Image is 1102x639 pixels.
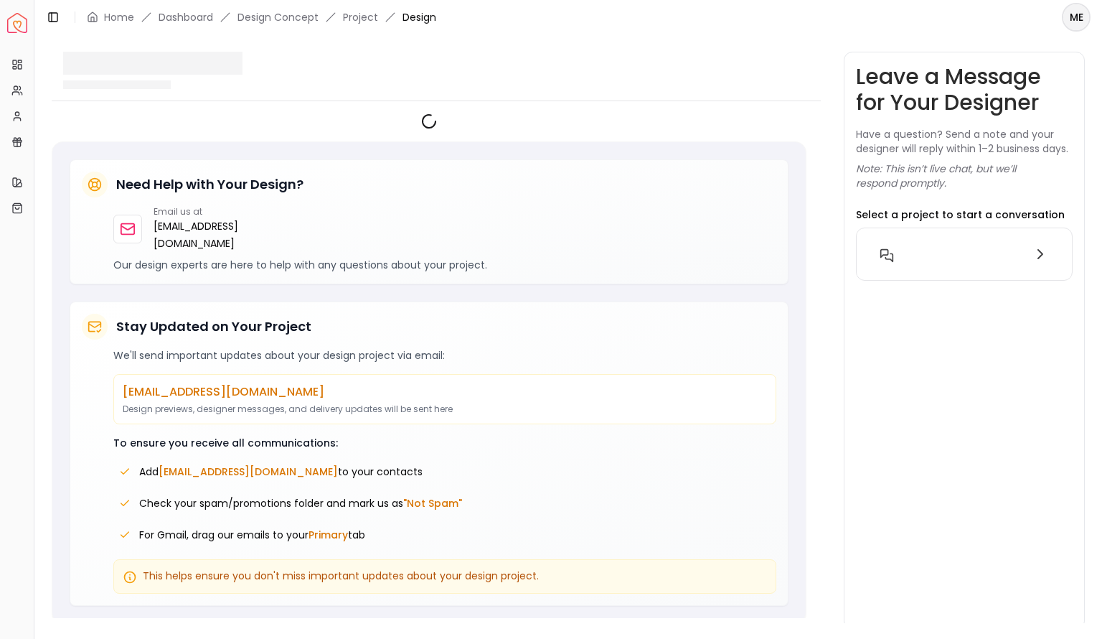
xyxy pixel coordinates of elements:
[139,465,423,479] span: Add to your contacts
[139,528,365,542] span: For Gmail, drag our emails to your tab
[7,13,27,33] a: Spacejoy
[159,10,213,24] a: Dashboard
[154,218,262,252] a: [EMAIL_ADDRESS][DOMAIN_NAME]
[856,64,1073,116] h3: Leave a Message for Your Designer
[116,317,311,337] h5: Stay Updated on Your Project
[154,206,262,218] p: Email us at
[1063,4,1089,30] span: ME
[237,10,319,24] li: Design Concept
[113,348,776,363] p: We'll send important updates about your design project via email:
[856,162,1073,190] p: Note: This isn’t live chat, but we’ll respond promptly.
[116,174,303,195] h5: Need Help with Your Design?
[403,496,462,510] span: "Not Spam"
[123,404,767,415] p: Design previews, designer messages, and delivery updates will be sent here
[7,13,27,33] img: Spacejoy Logo
[159,465,338,479] span: [EMAIL_ADDRESS][DOMAIN_NAME]
[113,436,776,450] p: To ensure you receive all communications:
[113,258,776,272] p: Our design experts are here to help with any questions about your project.
[343,10,378,24] a: Project
[139,496,462,510] span: Check your spam/promotions folder and mark us as
[143,569,539,583] span: This helps ensure you don't miss important updates about your design project.
[402,10,436,24] span: Design
[123,383,767,401] p: [EMAIL_ADDRESS][DOMAIN_NAME]
[856,127,1073,156] p: Have a question? Send a note and your designer will reply within 1–2 business days.
[856,207,1065,222] p: Select a project to start a conversation
[1062,3,1091,32] button: ME
[104,10,134,24] a: Home
[87,10,436,24] nav: breadcrumb
[309,528,348,542] span: Primary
